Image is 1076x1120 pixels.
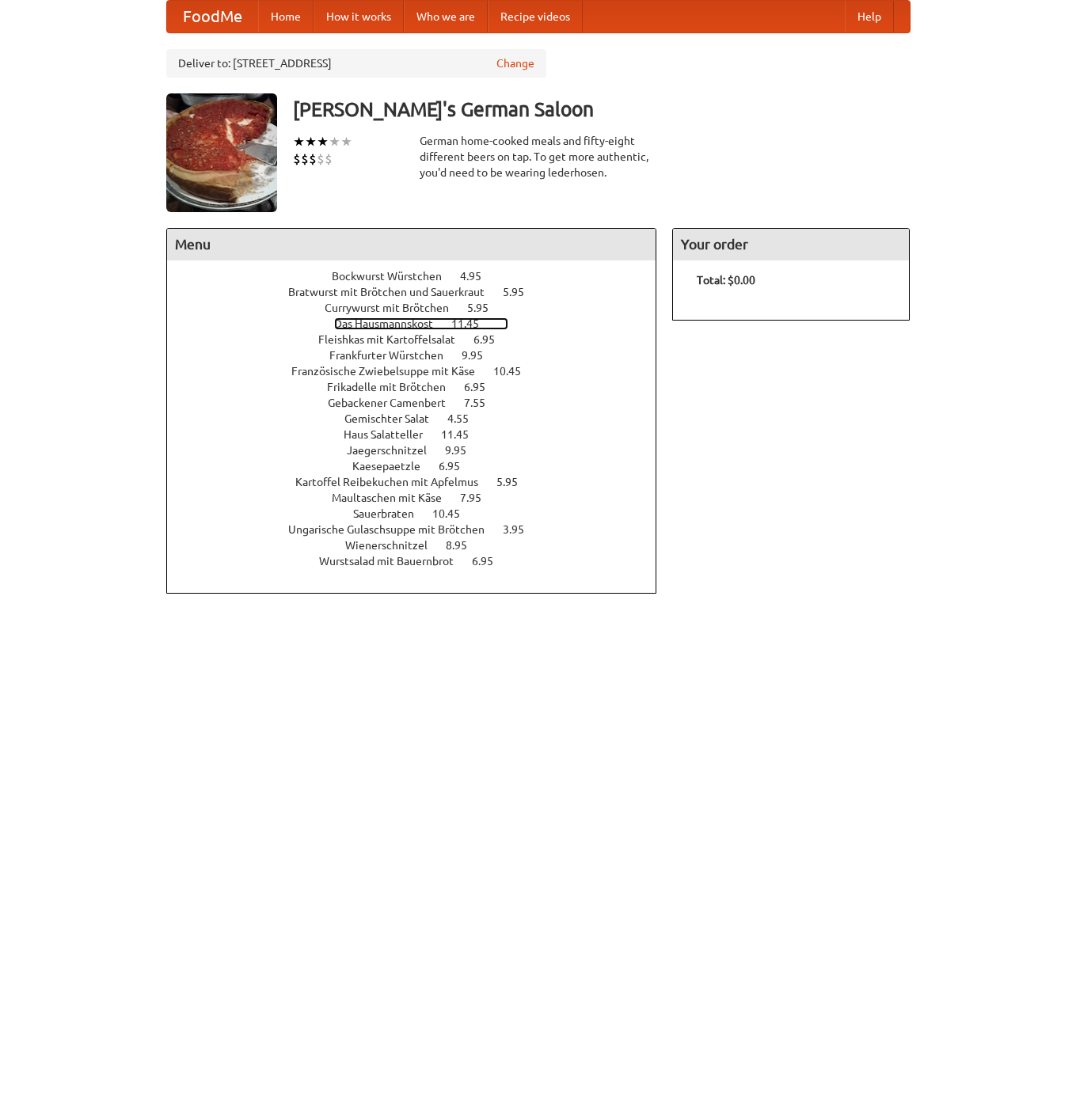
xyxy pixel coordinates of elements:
span: 7.55 [464,397,501,409]
a: Bockwurst Würstchen 4.95 [332,270,511,283]
a: Kaesepaetzle 6.95 [352,460,489,473]
span: 10.45 [432,507,476,520]
a: Help [845,1,894,32]
a: Change [496,55,534,71]
li: $ [293,150,301,168]
span: 4.95 [460,270,497,283]
a: Jaegerschnitzel 9.95 [347,444,496,457]
span: Frankfurter Würstchen [329,349,459,362]
span: Frikadelle mit Brötchen [327,381,462,393]
span: 5.95 [503,286,540,298]
span: Das Hausmannskost [334,317,449,330]
a: Frankfurter Würstchen 9.95 [329,349,512,362]
span: Kaesepaetzle [352,460,436,473]
span: Ungarische Gulaschsuppe mit Brötchen [288,523,500,536]
span: 11.45 [441,428,485,441]
span: 5.95 [467,302,504,314]
span: Gemischter Salat [344,412,445,425]
a: Currywurst mit Brötchen 5.95 [325,302,518,314]
span: Maultaschen mit Käse [332,492,458,504]
span: 6.95 [464,381,501,393]
span: 8.95 [446,539,483,552]
li: $ [309,150,317,168]
span: Jaegerschnitzel [347,444,443,457]
span: Sauerbraten [353,507,430,520]
li: ★ [317,133,329,150]
li: $ [317,150,325,168]
span: Fleishkas mit Kartoffelsalat [318,333,471,346]
a: Gemischter Salat 4.55 [344,412,498,425]
span: 11.45 [451,317,495,330]
span: 3.95 [503,523,540,536]
a: Maultaschen mit Käse 7.95 [332,492,511,504]
a: Who we are [404,1,488,32]
span: 4.55 [447,412,485,425]
a: Gebackener Camenbert 7.55 [328,397,515,409]
a: Haus Salatteller 11.45 [344,428,498,441]
span: Französische Zwiebelsuppe mit Käse [291,365,491,378]
span: Haus Salatteller [344,428,439,441]
span: 5.95 [496,476,534,488]
a: Ungarische Gulaschsuppe mit Brötchen 3.95 [288,523,553,536]
b: Total: $0.00 [697,274,755,287]
li: ★ [305,133,317,150]
span: Gebackener Camenbert [328,397,462,409]
span: 7.95 [460,492,497,504]
div: German home-cooked meals and fifty-eight different beers on tap. To get more authentic, you'd nee... [420,133,657,180]
a: Fleishkas mit Kartoffelsalat 6.95 [318,333,524,346]
span: 6.95 [439,460,476,473]
span: Bratwurst mit Brötchen und Sauerkraut [288,286,500,298]
a: FoodMe [167,1,258,32]
a: Wienerschnitzel 8.95 [345,539,496,552]
a: Home [258,1,314,32]
div: Deliver to: [STREET_ADDRESS] [166,49,546,78]
h4: Menu [167,229,656,260]
span: Currywurst mit Brötchen [325,302,465,314]
a: Französische Zwiebelsuppe mit Käse 10.45 [291,365,550,378]
li: $ [325,150,333,168]
img: angular.jpg [166,93,277,212]
a: Wurstsalad mit Bauernbrot 6.95 [319,555,523,568]
span: 9.95 [462,349,499,362]
span: 10.45 [493,365,537,378]
h3: [PERSON_NAME]'s German Saloon [293,93,911,125]
a: How it works [314,1,404,32]
span: 6.95 [472,555,509,568]
a: Recipe videos [488,1,583,32]
li: $ [301,150,309,168]
a: Sauerbraten 10.45 [353,507,489,520]
li: ★ [340,133,352,150]
li: ★ [293,133,305,150]
span: Wienerschnitzel [345,539,443,552]
a: Bratwurst mit Brötchen und Sauerkraut 5.95 [288,286,553,298]
span: Wurstsalad mit Bauernbrot [319,555,470,568]
a: Frikadelle mit Brötchen 6.95 [327,381,515,393]
a: Kartoffel Reibekuchen mit Apfelmus 5.95 [295,476,547,488]
span: Bockwurst Würstchen [332,270,458,283]
span: Kartoffel Reibekuchen mit Apfelmus [295,476,494,488]
a: Das Hausmannskost 11.45 [334,317,508,330]
h4: Your order [673,229,909,260]
li: ★ [329,133,340,150]
span: 6.95 [473,333,511,346]
span: 9.95 [445,444,482,457]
